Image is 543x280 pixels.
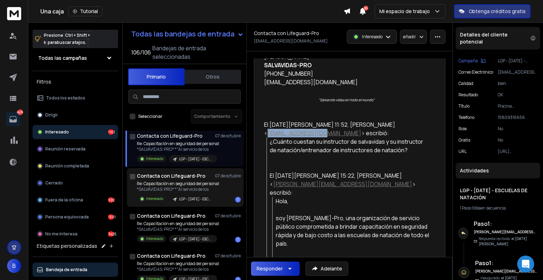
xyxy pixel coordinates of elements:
font: Responder [257,265,283,272]
font: Paso [475,259,489,267]
font: Una caja [40,7,64,15]
font: 592 [108,198,115,202]
font: Obtenga créditos gratis [469,8,526,15]
button: Tutorial [68,6,103,16]
font: [URL][DOMAIN_NAME] [498,148,533,160]
font: [EMAIL_ADDRESS][DOMAIN_NAME] [254,38,328,44]
font: buscar atajos. [57,39,86,45]
font: Adelante [321,265,342,272]
font: LGP - [DATE] - ESCUELAS DE NATACIÓN [179,156,243,161]
div: Abrir Intercom Messenger [517,256,534,273]
font: Bandeja de entrada [46,267,87,273]
font: / [140,48,142,56]
font: LGP - [DATE] - ESCUELAS DE NATACIÓN [179,196,243,201]
font: | [472,205,473,211]
font: *SALVAVIDAS-PRO* *"Al servicio de los [137,186,209,192]
button: Todos los estados [33,91,118,105]
a: [PERSON_NAME][EMAIL_ADDRESS][DOMAIN_NAME] [273,180,412,188]
font: Fuera de la oficina [45,197,83,203]
font: Campaña [459,58,478,64]
font: Etiquetas personalizadas [37,242,97,249]
font: Contacta con Lifeguard-Pro [137,212,205,219]
font: gratis [459,137,470,143]
button: Todas las campañas [33,51,118,65]
font: role [459,126,467,132]
font: *SALVAVIDAS-PRO* *"Al servicio de los [137,226,209,232]
button: Responder [251,262,300,276]
button: Persona equivocada1301 [33,210,118,224]
font: Seleccionar [138,113,163,119]
button: Campaña [459,58,486,64]
font: El [DATE][PERSON_NAME] 15:22, [PERSON_NAME] < [270,172,403,188]
button: No me interesa3425 [33,227,118,241]
font: día [474,205,480,211]
button: Reunión reservada [33,142,118,156]
font: 106 [131,48,140,56]
font: Todas las bandejas de entrada [131,29,234,39]
a: 6479 [6,112,20,126]
font: : [490,220,492,228]
font: Mi espacio de trabajo [379,8,430,15]
font: Actividades [460,167,489,174]
font: 1 [473,205,474,211]
font: No me interesa [45,231,77,237]
font: para [48,39,57,45]
font: 1161 [108,130,115,135]
font: 1 [460,205,461,211]
button: Obtenga créditos gratis [454,4,531,18]
font: Interesado [362,34,383,40]
button: Adelante [305,262,348,276]
font: bien [498,80,506,86]
font: 106 [142,48,151,56]
font: Contacta con Lifeguard-Pro [137,252,205,259]
font: Interesado [146,236,163,241]
font: 07 de octubre [215,133,241,139]
font: : [491,259,494,267]
font: 3425 [108,232,116,236]
font: Tutorial [80,8,98,15]
font: 1 [237,197,239,202]
font: SALVAVIDAS-PRO [264,61,312,69]
font: 1 [489,259,491,267]
font: 15809316656 [498,114,525,120]
font: añadir [403,34,416,40]
font: Hola, [276,197,288,205]
button: B [7,259,21,273]
font: soy [PERSON_NAME]-Pro, una organización de servicio público comprometida a brindar capacitación e... [276,214,430,247]
font: 07 de octubre [215,253,241,259]
font: Interesado [146,196,163,201]
font: título [459,103,469,109]
font: Re: Capacitación en seguridad del personal [137,181,219,187]
font: OK [498,92,503,98]
font: 6479 [17,110,23,114]
font: [EMAIL_ADDRESS][DOMAIN_NAME] [498,69,537,81]
font: Piscina [PERSON_NAME] [498,103,533,115]
font: Teléfono [459,114,474,120]
font: *SALVAVIDAS-PRO* *"Al servicio de los [137,146,209,152]
font: LGP - [DATE] - ESCUELAS DE NATACIÓN [460,187,527,201]
font: Cerrado [45,180,63,186]
font: El [DATE][PERSON_NAME] 11:52, [PERSON_NAME] < [264,121,396,137]
font: LGP - [DATE] - ESCUELAS DE NATACIÓN [179,236,243,241]
font: Contacta con Lifeguard-Pro [137,172,205,179]
font: 1 [487,220,490,228]
font: el [DATE][PERSON_NAME] [479,236,527,246]
font: Correo electrónico [459,69,493,75]
font: Todas las campañas [38,55,87,61]
font: [PHONE_NUMBER] [264,70,313,78]
font: No [498,137,503,143]
font: "Salvando vidas en todo el mundo" [319,97,375,102]
button: Dirigir [33,108,118,122]
font: Filtros [37,78,51,85]
font: Paso [474,220,487,228]
font: Paso [462,205,471,211]
font: Contacta con Lifeguard-Pro [137,132,203,139]
font: calidad [459,80,473,86]
font: Primario [147,73,166,80]
button: Fuera de la oficina592 [33,193,118,207]
font: en secuencia [480,205,506,211]
font: ¿Cuánto cuestan su instructor de salvavidas y su instructor de natación/entrenador de instructore... [270,138,424,154]
font: Presione [44,32,63,38]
